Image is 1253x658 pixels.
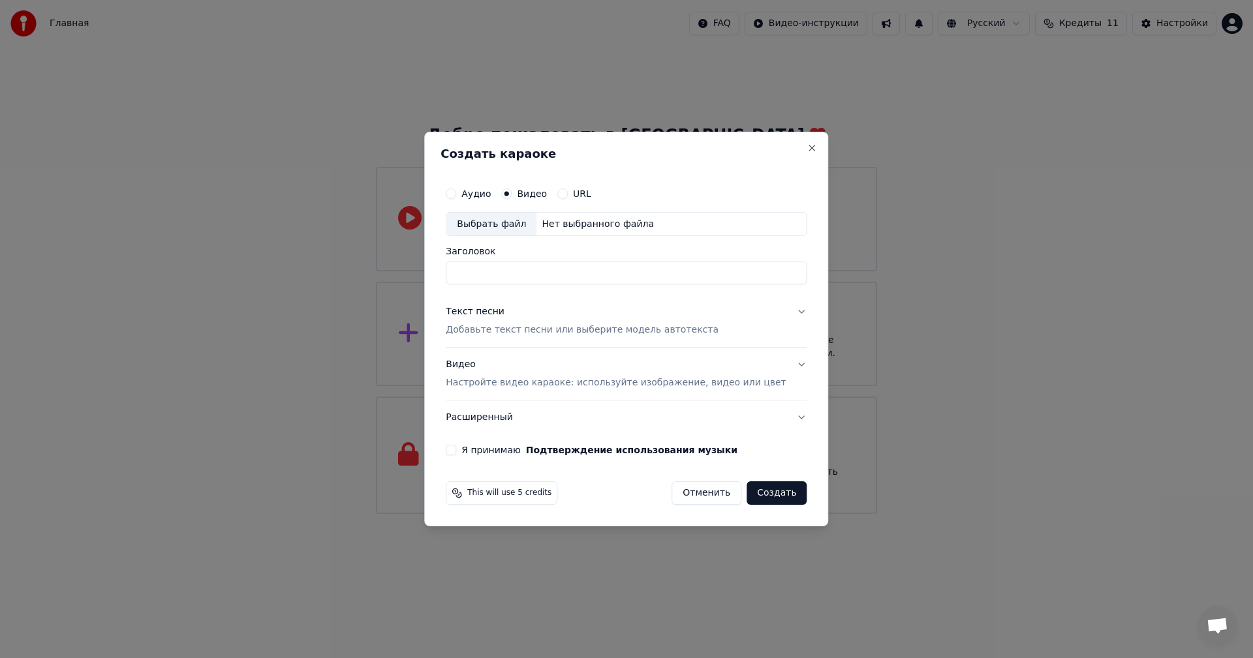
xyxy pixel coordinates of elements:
label: Заголовок [446,247,807,256]
span: This will use 5 credits [467,488,551,498]
label: Я принимаю [461,445,737,455]
h2: Создать караоке [441,148,812,160]
button: ВидеоНастройте видео караоке: используйте изображение, видео или цвет [446,348,807,400]
label: URL [573,189,591,198]
div: Текст песни [446,306,504,319]
button: Отменить [672,481,741,505]
button: Текст песниДобавьте текст песни или выберите модель автотекста [446,295,807,348]
button: Расширенный [446,400,807,434]
p: Добавьте текст песни или выберите модель автотекста [446,324,719,337]
button: Создать [747,481,807,505]
p: Настройте видео караоке: используйте изображение, видео или цвет [446,376,786,389]
div: Выбрать файл [446,213,536,236]
div: Нет выбранного файла [536,218,659,231]
div: Видео [446,359,786,390]
label: Видео [517,189,547,198]
label: Аудио [461,189,491,198]
button: Я принимаю [526,445,737,455]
